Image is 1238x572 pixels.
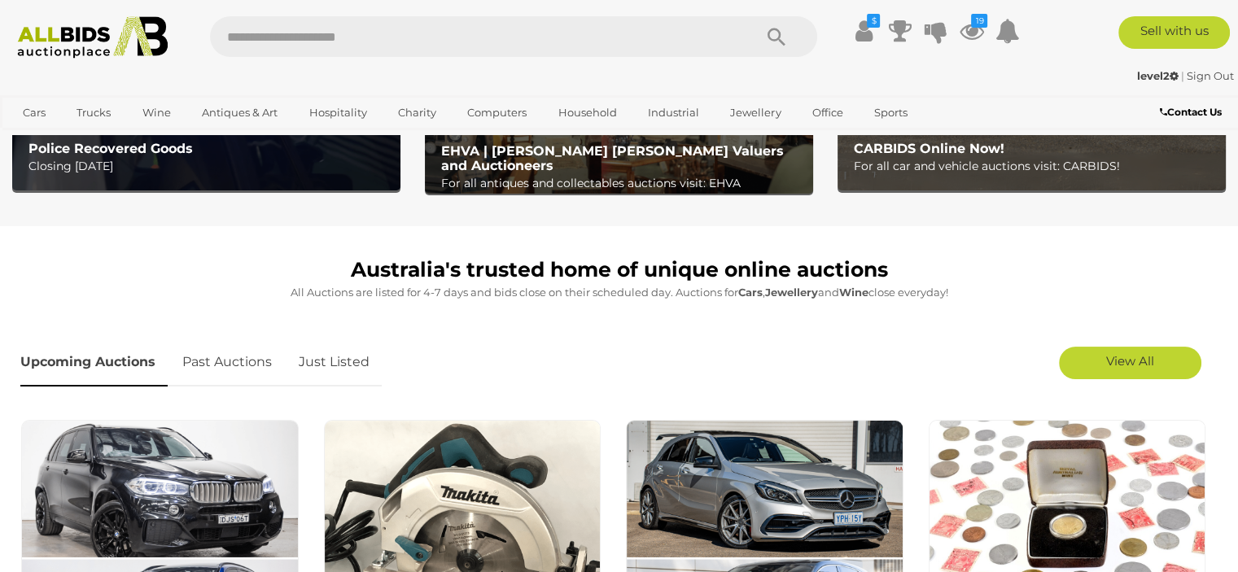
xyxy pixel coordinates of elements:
[720,99,791,126] a: Jewellery
[12,126,149,153] a: [GEOGRAPHIC_DATA]
[971,14,987,28] i: 19
[867,14,880,28] i: $
[1181,69,1184,82] span: |
[1160,103,1226,121] a: Contact Us
[765,286,818,299] strong: Jewellery
[1059,347,1201,379] a: View All
[736,16,817,57] button: Search
[548,99,628,126] a: Household
[9,16,177,59] img: Allbids.com.au
[1118,16,1230,49] a: Sell with us
[441,173,805,194] p: For all antiques and collectables auctions visit: EHVA
[854,141,1004,156] b: CARBIDS Online Now!
[854,156,1218,177] p: For all car and vehicle auctions visit: CARBIDS!
[802,99,854,126] a: Office
[738,286,763,299] strong: Cars
[851,16,876,46] a: $
[20,259,1218,282] h1: Australia's trusted home of unique online auctions
[20,338,168,386] a: Upcoming Auctions
[132,99,182,126] a: Wine
[1137,69,1181,82] a: level2
[12,99,56,126] a: Cars
[20,283,1218,302] p: All Auctions are listed for 4-7 days and bids close on their scheduled day. Auctions for , and cl...
[28,156,392,177] p: Closing [DATE]
[66,99,121,126] a: Trucks
[1106,353,1154,369] span: View All
[387,99,447,126] a: Charity
[637,99,710,126] a: Industrial
[287,338,382,386] a: Just Listed
[1187,69,1234,82] a: Sign Out
[1160,106,1222,118] b: Contact Us
[959,16,983,46] a: 19
[425,38,813,194] a: EHVA | Evans Hastings Valuers and Auctioneers EHVA | [PERSON_NAME] [PERSON_NAME] Valuers and Auct...
[191,99,288,126] a: Antiques & Art
[1137,69,1179,82] strong: level2
[441,143,784,173] b: EHVA | [PERSON_NAME] [PERSON_NAME] Valuers and Auctioneers
[839,286,868,299] strong: Wine
[28,141,193,156] b: Police Recovered Goods
[457,99,537,126] a: Computers
[864,99,918,126] a: Sports
[299,99,378,126] a: Hospitality
[170,338,284,386] a: Past Auctions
